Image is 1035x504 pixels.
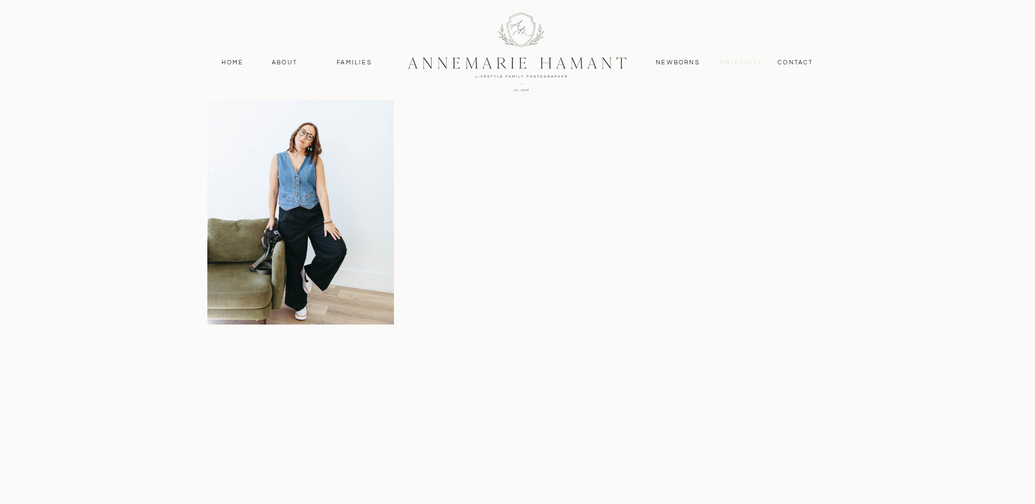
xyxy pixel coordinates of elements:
a: Newborns [652,58,704,68]
p: They are only little for a short while. [301,20,735,47]
a: contact [772,58,819,68]
a: MAternity [720,58,762,68]
a: Home [217,58,249,68]
a: About [269,58,301,68]
a: Families [330,58,379,68]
